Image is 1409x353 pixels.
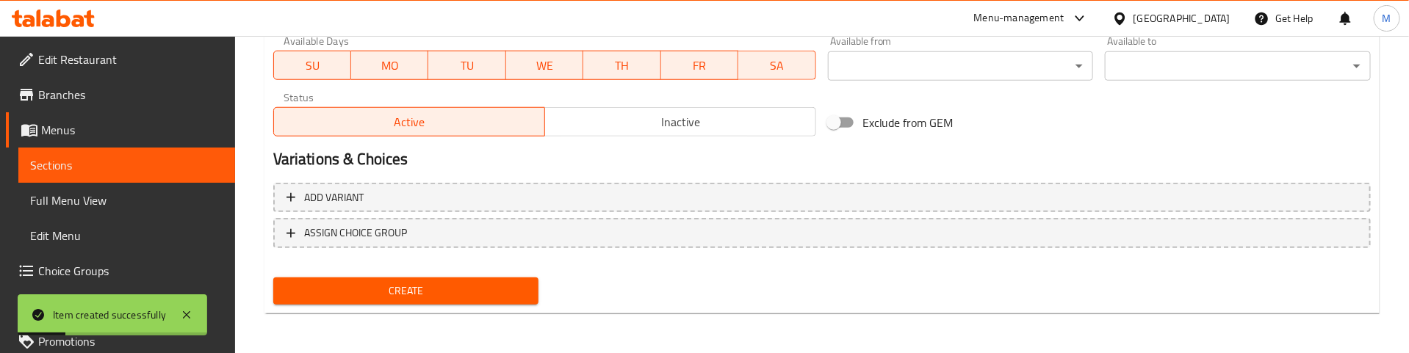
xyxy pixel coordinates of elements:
span: Create [285,282,527,300]
span: Inactive [551,112,810,133]
span: Add variant [304,189,364,207]
button: SA [738,51,815,80]
button: Active [273,107,545,137]
span: Full Menu View [30,192,223,209]
button: FR [661,51,738,80]
span: Menus [41,121,223,139]
button: MO [351,51,428,80]
span: SA [744,55,810,76]
button: Inactive [544,107,816,137]
a: Sections [18,148,235,183]
a: Full Menu View [18,183,235,218]
div: ​ [828,51,1094,81]
div: [GEOGRAPHIC_DATA] [1134,10,1230,26]
span: Choice Groups [38,262,223,280]
span: Sections [30,156,223,174]
div: Item created successfully [53,307,166,323]
div: ​ [1105,51,1371,81]
span: Branches [38,86,223,103]
span: TU [434,55,500,76]
span: Exclude from GEM [862,114,954,131]
a: Branches [6,77,235,112]
button: Add variant [273,183,1371,213]
span: WE [512,55,577,76]
a: Edit Menu [18,218,235,253]
button: Create [273,277,539,305]
a: Edit Restaurant [6,42,235,77]
button: TH [583,51,660,80]
h2: Variations & Choices [273,148,1371,170]
span: Edit Restaurant [38,51,223,68]
span: Active [280,112,539,133]
span: Promotions [38,332,223,350]
span: FR [667,55,732,76]
span: Edit Menu [30,227,223,244]
span: TH [589,55,655,76]
a: Coupons [6,288,235,324]
span: ASSIGN CHOICE GROUP [304,224,407,242]
button: TU [428,51,505,80]
button: WE [506,51,583,80]
div: Menu-management [974,10,1064,27]
span: MO [357,55,422,76]
a: Choice Groups [6,253,235,288]
span: SU [280,55,345,76]
a: Menus [6,112,235,148]
button: ASSIGN CHOICE GROUP [273,218,1371,248]
span: M [1383,10,1391,26]
button: SU [273,51,351,80]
